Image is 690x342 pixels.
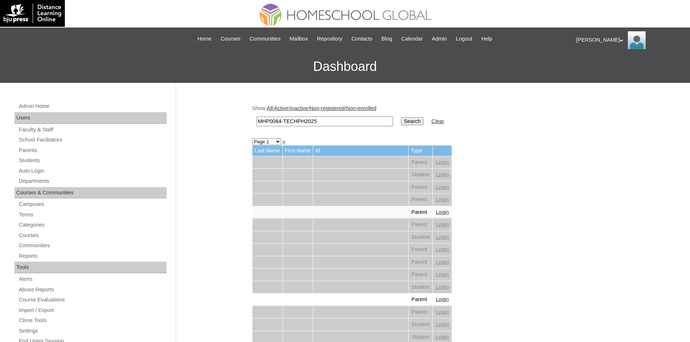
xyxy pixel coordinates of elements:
[378,35,396,43] a: Blog
[478,35,496,43] a: Help
[409,231,433,244] td: Student
[628,31,646,49] img: Ariane Ebuen
[436,197,449,202] a: Login
[246,35,284,43] a: Communities
[14,187,167,199] div: Courses & Communities
[401,35,423,43] span: Calendar
[409,219,433,231] td: Parent
[283,145,313,156] td: First Name
[18,125,167,134] a: Faculty & Staff
[409,318,433,331] td: Student
[409,294,433,306] td: Parent
[18,135,167,144] a: School Facilitators
[436,184,449,190] a: Login
[18,231,167,240] a: Courses
[252,145,283,156] td: Last Name
[18,306,167,315] a: Import / Export
[18,295,167,304] a: Course Evaluations
[436,221,449,227] a: Login
[409,244,433,256] td: Parent
[409,256,433,269] td: Parent
[290,105,308,111] a: Inactive
[409,169,433,181] td: Student
[286,35,312,43] a: Mailbox
[18,156,167,165] a: Students
[436,296,449,302] a: Login
[436,259,449,265] a: Login
[14,262,167,273] div: Tools
[197,35,212,43] span: Home
[18,326,167,335] a: Settings
[194,35,215,43] a: Home
[18,200,167,209] a: Campuses
[310,105,345,111] a: Non-registered
[452,35,476,43] a: Logout
[313,145,408,156] td: Id
[576,31,683,49] div: [PERSON_NAME]
[250,35,281,43] span: Communities
[274,105,288,111] a: Active
[18,166,167,176] a: Auto Login
[436,309,449,315] a: Login
[436,209,449,215] a: Login
[436,246,449,252] a: Login
[409,181,433,194] td: Parent
[4,50,686,83] h3: Dashboard
[409,206,433,219] td: Parent
[290,35,308,43] span: Mailbox
[18,102,167,111] a: Admin Home
[381,35,392,43] span: Blog
[398,35,426,43] a: Calendar
[256,117,393,126] input: Search
[409,281,433,294] td: Student
[432,35,447,43] span: Admin
[409,306,433,318] td: Parent
[283,139,285,144] a: »
[217,35,244,43] a: Courses
[436,284,449,290] a: Login
[409,156,433,169] td: Parent
[431,118,444,124] a: Clear
[14,112,167,124] div: Users
[252,105,611,130] div: Show: | | | |
[18,316,167,325] a: Clone Tools
[428,35,451,43] a: Admin
[4,4,61,23] img: logo-white.png
[18,275,167,284] a: Alerts
[221,35,241,43] span: Courses
[18,241,167,250] a: Communities
[409,145,433,156] td: Type
[481,35,492,43] span: Help
[456,35,472,43] span: Logout
[436,334,449,340] a: Login
[317,35,342,43] span: Repository
[436,271,449,277] a: Login
[351,35,372,43] span: Contacts
[436,321,449,327] a: Login
[409,194,433,206] td: Parent
[409,269,433,281] td: Parent
[18,210,167,219] a: Terms
[436,159,449,165] a: Login
[436,234,449,240] a: Login
[401,117,423,125] input: Search
[348,35,376,43] a: Contacts
[313,35,346,43] a: Repository
[18,285,167,294] a: Abuse Reports
[267,105,272,111] a: All
[18,220,167,229] a: Categories
[436,172,449,177] a: Login
[346,105,376,111] a: Non-enrolled
[18,252,167,261] a: Reports
[18,177,167,186] a: Departments
[18,146,167,155] a: Parents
